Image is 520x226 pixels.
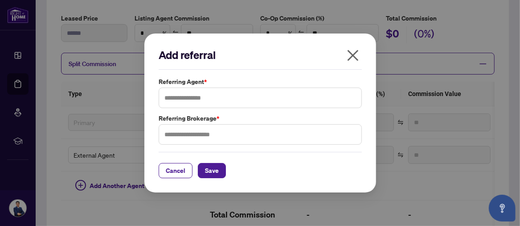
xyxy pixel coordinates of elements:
[489,195,516,222] button: Open asap
[346,48,360,63] span: close
[198,163,226,178] button: Save
[159,163,192,178] button: Cancel
[159,77,362,87] label: Referring Agent
[159,113,362,123] label: Referring Brokerage
[205,163,219,178] span: Save
[166,163,185,178] span: Cancel
[159,48,362,62] h2: Add referral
